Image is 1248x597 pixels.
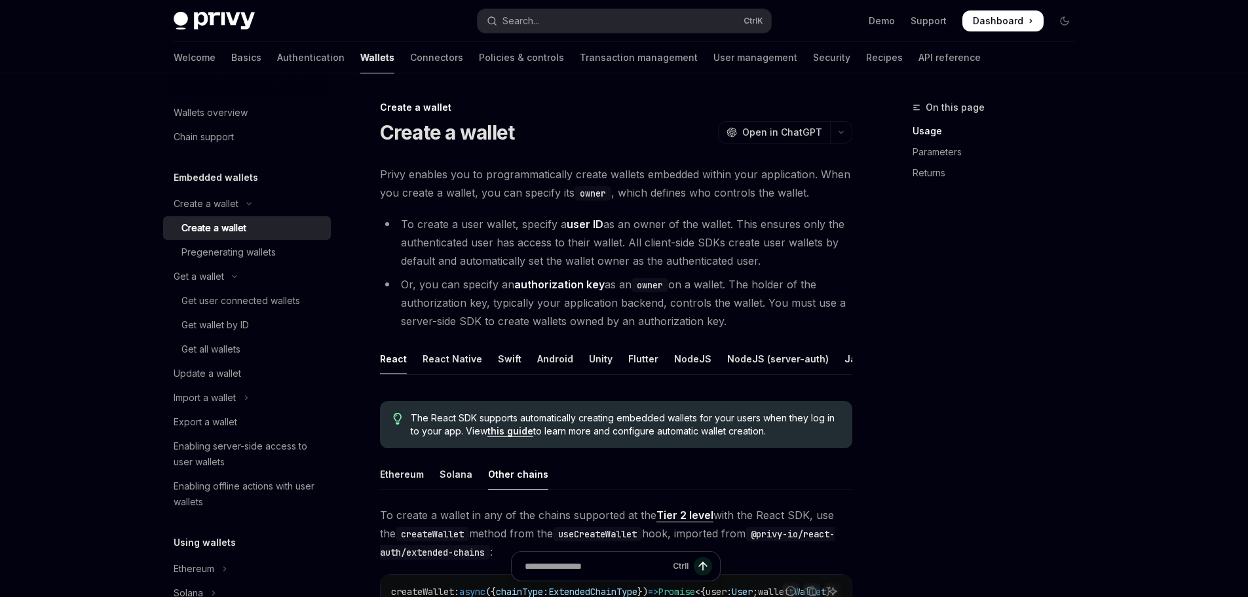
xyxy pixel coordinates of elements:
a: Dashboard [962,10,1044,31]
button: Toggle Ethereum section [163,557,331,581]
span: The React SDK supports automatically creating embedded wallets for your users when they log in to... [411,412,839,438]
a: API reference [918,42,981,73]
div: Import a wallet [174,390,236,406]
a: Returns [913,163,1086,183]
div: Chain support [174,129,234,145]
a: User management [713,42,797,73]
div: Create a wallet [181,220,246,236]
div: Other chains [488,459,548,490]
strong: authorization key [514,278,605,291]
div: Enabling server-side access to user wallets [174,438,323,470]
button: Open in ChatGPT [718,121,830,144]
div: Solana [440,459,472,490]
a: Enabling server-side access to user wallets [163,434,331,474]
a: Policies & controls [479,42,564,73]
a: Wallets overview [163,101,331,125]
a: Recipes [866,42,903,73]
input: Ask a question... [525,552,668,581]
div: Enabling offline actions with user wallets [174,478,323,510]
a: Usage [913,121,1086,142]
a: Welcome [174,42,216,73]
svg: Tip [393,413,402,425]
img: dark logo [174,12,255,30]
div: NodeJS (server-auth) [727,343,829,374]
div: Get a wallet [174,269,224,284]
a: Support [911,14,947,28]
div: React Native [423,343,482,374]
div: NodeJS [674,343,711,374]
button: Toggle Import a wallet section [163,386,331,410]
span: Open in ChatGPT [742,126,822,139]
a: Get wallet by ID [163,313,331,337]
a: Connectors [410,42,463,73]
div: Create a wallet [174,196,238,212]
div: React [380,343,407,374]
div: Swift [498,343,521,374]
li: To create a user wallet, specify a as an owner of the wallet. This ensures only the authenticated... [380,215,852,270]
a: Tier 2 level [656,509,713,522]
a: Export a wallet [163,410,331,434]
span: To create a wallet in any of the chains supported at the with the React SDK, use the method from ... [380,506,852,561]
div: Get user connected wallets [181,293,300,309]
div: Unity [589,343,613,374]
a: Create a wallet [163,216,331,240]
code: useCreateWallet [553,527,642,541]
a: Security [813,42,850,73]
a: Chain support [163,125,331,149]
button: Send message [694,557,712,575]
button: Toggle dark mode [1054,10,1075,31]
a: Basics [231,42,261,73]
div: Update a wallet [174,366,241,381]
div: Ethereum [380,459,424,490]
a: Update a wallet [163,362,331,385]
span: Dashboard [973,14,1023,28]
div: Create a wallet [380,101,852,114]
a: Pregenerating wallets [163,241,331,264]
div: Get wallet by ID [181,317,249,333]
a: Enabling offline actions with user wallets [163,474,331,514]
span: On this page [926,100,985,115]
div: Flutter [628,343,658,374]
a: this guide [487,425,533,437]
div: Export a wallet [174,414,237,430]
div: Java [844,343,867,374]
div: Pregenerating wallets [181,244,276,260]
div: Get all wallets [181,341,240,357]
div: Ethereum [174,561,214,577]
h5: Embedded wallets [174,170,258,185]
a: Demo [869,14,895,28]
h5: Using wallets [174,535,236,550]
h1: Create a wallet [380,121,515,144]
a: Transaction management [580,42,698,73]
code: owner [632,278,668,292]
div: Android [537,343,573,374]
a: Get user connected wallets [163,289,331,313]
a: Wallets [360,42,394,73]
a: Get all wallets [163,337,331,361]
span: Ctrl K [744,16,763,26]
div: Wallets overview [174,105,248,121]
code: createWallet [396,527,469,541]
button: Toggle Create a wallet section [163,192,331,216]
a: Authentication [277,42,345,73]
button: Toggle Get a wallet section [163,265,331,288]
a: Parameters [913,142,1086,163]
strong: user ID [567,218,603,231]
code: owner [575,186,611,201]
span: Privy enables you to programmatically create wallets embedded within your application. When you c... [380,165,852,202]
button: Open search [478,9,771,33]
li: Or, you can specify an as an on a wallet. The holder of the authorization key, typically your app... [380,275,852,330]
div: Search... [502,13,539,29]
